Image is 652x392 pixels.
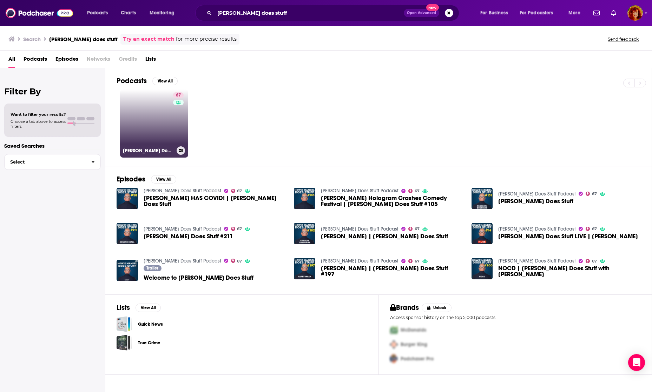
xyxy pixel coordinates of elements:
img: Howie Mandel Does Stuff #211 [117,223,138,244]
div: Open Intercom Messenger [628,354,645,371]
a: 67 [408,227,420,231]
span: 67 [415,227,420,231]
a: Howie Mandel Does Stuff Podcast [321,258,399,264]
a: HOWIE MANDEL HAS COVID! | Howie Mandel Does Stuff [144,195,286,207]
a: 67 [586,192,597,196]
a: 67 [586,259,597,263]
span: More [568,8,580,18]
a: Howie Mandel Does Stuff Podcast [321,188,399,194]
a: Howie Mandel Does Stuff Podcast [144,258,221,264]
span: NOCD | [PERSON_NAME] Does Stuff with [PERSON_NAME] [498,265,640,277]
span: [PERSON_NAME] Does Stuff [498,198,573,204]
img: Second Pro Logo [387,337,401,352]
a: Howie Mandel Does Stuff LIVE | Josh Flagg [472,223,493,244]
span: True Crime [117,335,132,351]
span: New [426,4,439,11]
img: Howie Mandel Does Stuff [472,188,493,209]
a: Show notifications dropdown [591,7,602,19]
span: 67 [415,260,420,263]
span: 67 [592,260,597,263]
span: Networks [87,53,110,68]
a: 67 [173,92,184,98]
img: Welcome to Howie Mandel Does Stuff [117,260,138,281]
a: 67[PERSON_NAME] Does Stuff Podcast [120,89,188,158]
a: Episodes [55,53,78,68]
span: Open Advanced [407,11,436,15]
span: 67 [592,192,597,195]
a: True Crime [138,339,160,347]
a: Howie Mandel Does Stuff #211 [144,233,233,239]
a: Howie Mandel Does Stuff Podcast [144,226,221,232]
button: Show profile menu [627,5,643,21]
span: [PERSON_NAME] Hologram Crashes Comedy Festival | [PERSON_NAME] Does Stuff #105 [321,195,463,207]
button: View All [151,175,176,184]
span: 67 [237,260,242,263]
button: View All [136,304,161,312]
span: 67 [237,227,242,231]
span: For Business [480,8,508,18]
span: McDonalds [401,327,426,333]
button: open menu [82,7,117,19]
span: [PERSON_NAME] | [PERSON_NAME] Does Stuff #197 [321,265,463,277]
a: NOCD | Howie Mandel Does Stuff with Jackelyn Shultz [498,265,640,277]
span: [PERSON_NAME] HAS COVID! | [PERSON_NAME] Does Stuff [144,195,286,207]
a: 67 [408,259,420,263]
a: Howie Mandel Does Stuff Podcast [498,258,576,264]
span: for more precise results [176,35,237,43]
a: PodcastsView All [117,77,178,85]
span: 67 [592,227,597,231]
a: Podchaser - Follow, Share and Rate Podcasts [6,6,73,20]
img: Harry Mack | Howie Mandel Does Stuff #197 [294,258,315,279]
span: [PERSON_NAME] Does Stuff LIVE | [PERSON_NAME] [498,233,638,239]
span: Charts [121,8,136,18]
span: 67 [237,190,242,193]
h2: Episodes [117,175,145,184]
a: 67 [408,189,420,193]
a: Howie Mandel Does Stuff [498,198,573,204]
p: Access sponsor history on the top 5,000 podcasts. [390,315,641,320]
span: For Podcasters [520,8,553,18]
img: HOWIE MANDEL HAS COVID! | Howie Mandel Does Stuff [117,188,138,209]
img: User Profile [627,5,643,21]
button: open menu [515,7,564,19]
span: Select [5,160,86,164]
p: Saved Searches [4,142,101,149]
a: Quick News [117,316,132,332]
a: Welcome to Howie Mandel Does Stuff [144,275,253,281]
img: Third Pro Logo [387,352,401,366]
a: Howie Mandel Does Stuff Podcast [498,226,576,232]
a: Howie Mandel Hologram Crashes Comedy Festival | Howie Mandel Does Stuff #105 [294,188,315,209]
a: 67 [231,259,242,263]
button: open menu [564,7,589,19]
a: All [8,53,15,68]
span: Lists [145,53,156,68]
div: Search podcasts, credits, & more... [202,5,466,21]
button: Open AdvancedNew [404,9,439,17]
h2: Podcasts [117,77,147,85]
input: Search podcasts, credits, & more... [215,7,404,19]
a: 67 [586,227,597,231]
span: Podcasts [87,8,108,18]
span: Podchaser Pro [401,356,434,362]
button: open menu [145,7,184,19]
span: Choose a tab above to access filters. [11,119,66,129]
button: Select [4,154,101,170]
a: Howie Mandel Does Stuff Podcast [144,188,221,194]
span: 67 [176,92,181,99]
span: [PERSON_NAME] | [PERSON_NAME] Does Stuff [321,233,448,239]
a: Try an exact match [123,35,174,43]
img: NOCD | Howie Mandel Does Stuff with Jackelyn Shultz [472,258,493,279]
span: [PERSON_NAME] Does Stuff #211 [144,233,233,239]
h3: [PERSON_NAME] Does Stuff Podcast [123,148,174,154]
h2: Filter By [4,86,101,97]
h2: Brands [390,303,419,312]
span: Burger King [401,341,427,347]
